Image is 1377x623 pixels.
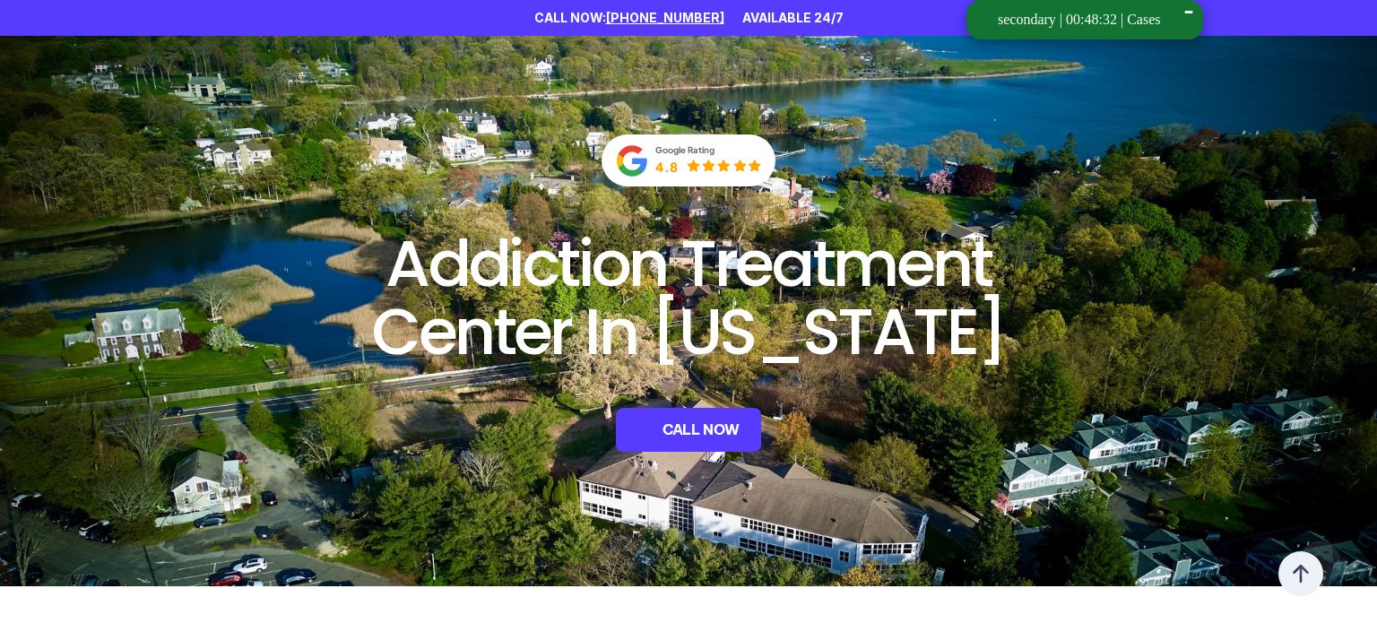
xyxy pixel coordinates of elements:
a: [PHONE_NUMBER] [606,10,724,25]
p: CALL NOW [663,420,739,440]
a: CALL NOW [616,408,760,452]
p: CALL NOW: [534,9,724,27]
span: Google Rating [655,144,714,155]
h1: Addiction Treatment Center In [US_STATE] [318,229,1059,365]
div: secondary | 00:48:32 | Cases [998,12,1160,28]
p: AVAILABLE 24/7 [742,9,844,27]
span: 4.8 [655,159,678,175]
